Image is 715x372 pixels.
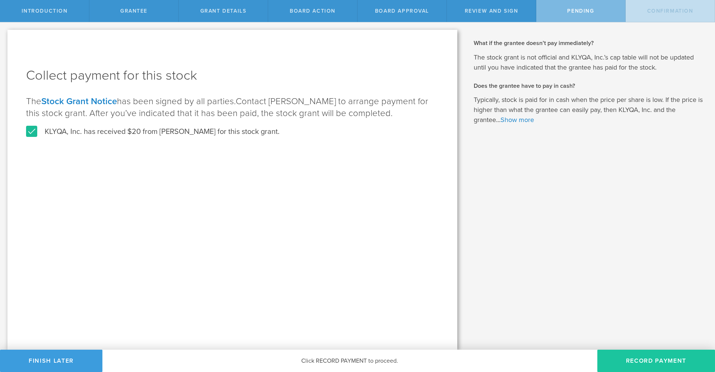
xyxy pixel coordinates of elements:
button: Record Payment [597,350,715,372]
span: Grant Details [200,8,247,14]
span: Click RECORD PAYMENT to proceed. [301,357,398,365]
iframe: Chat Widget [678,314,715,350]
a: Stock Grant Notice [41,96,117,107]
h1: Collect payment for this stock [26,67,439,84]
p: The stock grant is not official and KLYQA, Inc.’s cap table will not be updated until you have in... [474,52,704,73]
h2: What if the grantee doesn’t pay immediately? [474,39,704,47]
span: Review and Sign [465,8,518,14]
label: KLYQA, Inc. has received $20 from [PERSON_NAME] for this stock grant. [26,127,280,137]
span: Board Approval [375,8,429,14]
a: Show more [500,116,534,124]
span: Introduction [22,8,68,14]
span: Board Action [290,8,336,14]
h2: Does the grantee have to pay in cash? [474,82,704,90]
span: Grantee [120,8,147,14]
span: Confirmation [647,8,693,14]
p: Typically, stock is paid for in cash when the price per share is low. If the price is higher than... [474,95,704,125]
span: Pending [567,8,594,14]
p: The has been signed by all parties. [26,96,439,119]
